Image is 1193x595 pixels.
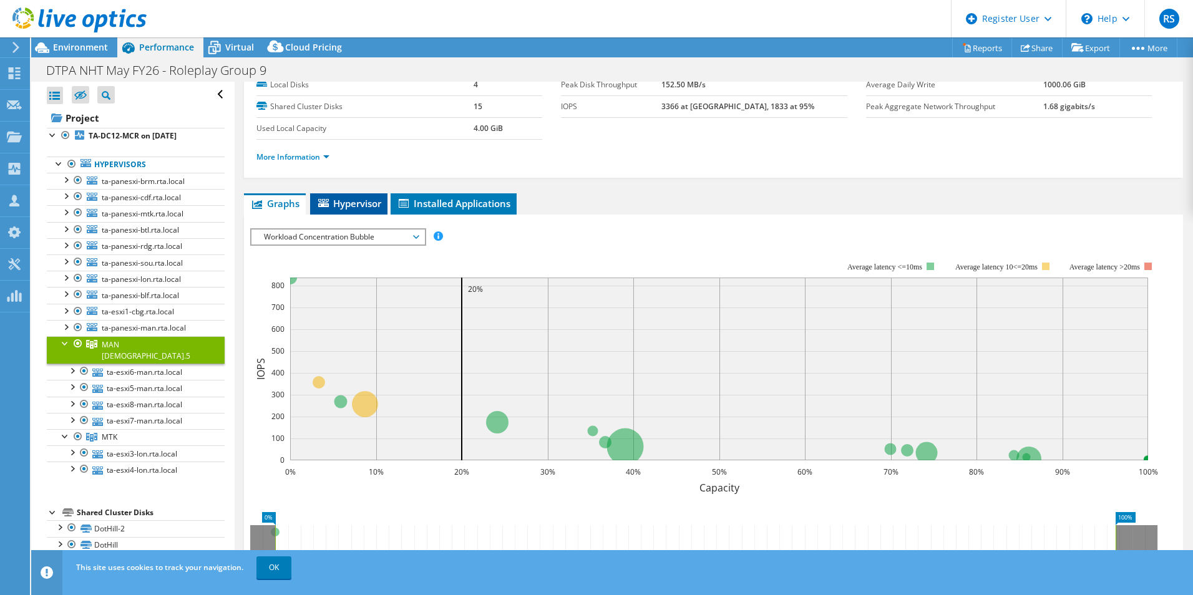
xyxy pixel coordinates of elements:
span: Hypervisor [316,197,381,210]
b: 4 [474,79,478,90]
a: MTK [47,429,225,445]
b: 3366 at [GEOGRAPHIC_DATA], 1833 at 95% [661,101,814,112]
span: ta-panesxi-lon.rta.local [102,274,181,284]
text: 20% [468,284,483,294]
a: Export [1062,38,1120,57]
a: ta-esxi7-man.rta.local [47,413,225,429]
a: ta-esxi1-cbg.rta.local [47,304,225,320]
b: 1.68 gigabits/s [1043,101,1095,112]
span: Cloud Pricing [285,41,342,53]
span: ta-panesxi-btl.rta.local [102,225,179,235]
label: Peak Disk Throughput [561,79,661,91]
span: Virtual [225,41,254,53]
tspan: Average latency 10<=20ms [955,263,1038,271]
span: ta-panesxi-mtk.rta.local [102,208,183,219]
div: Shared Cluster Disks [77,505,225,520]
span: Workload Concentration Bubble [258,230,418,244]
a: DotHill-2 [47,520,225,536]
a: OK [256,556,291,579]
label: Shared Cluster Disks [256,100,474,113]
a: ta-panesxi-rdg.rta.local [47,238,225,254]
text: 0 [280,455,285,465]
span: Installed Applications [397,197,510,210]
tspan: Average latency <=10ms [847,263,922,271]
text: Average latency >20ms [1069,263,1140,271]
text: 500 [271,346,285,356]
a: ta-panesxi-man.rta.local [47,320,225,336]
span: Performance [139,41,194,53]
text: 80% [969,467,984,477]
b: 152.50 MB/s [661,79,706,90]
text: 10% [369,467,384,477]
a: Project [47,108,225,128]
text: 30% [540,467,555,477]
b: 4.00 GiB [474,123,503,133]
text: 20% [454,467,469,477]
svg: \n [1081,13,1093,24]
b: 15 [474,101,482,112]
text: 100 [271,433,285,443]
span: ta-panesxi-rdg.rta.local [102,241,182,251]
a: ta-esxi6-man.rta.local [47,364,225,380]
a: MAN 6.5 [47,336,225,364]
label: Used Local Capacity [256,122,474,135]
a: ta-esxi3-lon.rta.local [47,445,225,462]
span: ta-panesxi-sou.rta.local [102,258,183,268]
label: Local Disks [256,79,474,91]
label: Peak Aggregate Network Throughput [866,100,1043,113]
a: Hypervisors [47,157,225,173]
text: 600 [271,324,285,334]
a: ta-panesxi-sou.rta.local [47,254,225,271]
a: More Information [256,152,329,162]
a: TA-DC12-MCR on [DATE] [47,128,225,144]
a: Reports [952,38,1012,57]
a: ta-panesxi-brm.rta.local [47,173,225,189]
a: ta-esxi5-man.rta.local [47,380,225,396]
span: ta-panesxi-man.rta.local [102,322,186,333]
a: ta-panesxi-mtk.rta.local [47,205,225,221]
a: DotHill [47,537,225,553]
span: ta-panesxi-blf.rta.local [102,290,179,301]
text: 60% [797,467,812,477]
text: IOPS [254,358,268,380]
label: Average Daily Write [866,79,1043,91]
text: 700 [271,302,285,312]
text: 200 [271,411,285,422]
a: ta-panesxi-blf.rta.local [47,287,225,303]
text: 300 [271,389,285,400]
text: 800 [271,280,285,291]
text: 90% [1055,467,1070,477]
b: TA-DC12-MCR on [DATE] [89,130,177,141]
text: 0% [285,467,295,477]
a: ta-panesxi-btl.rta.local [47,222,225,238]
text: 70% [884,467,898,477]
span: ta-panesxi-cdf.rta.local [102,192,181,203]
span: Graphs [250,197,299,210]
a: Share [1011,38,1063,57]
text: 400 [271,367,285,378]
text: 40% [626,467,641,477]
span: ta-panesxi-brm.rta.local [102,176,185,186]
h1: DTPA NHT May FY26 - Roleplay Group 9 [41,64,286,77]
span: RS [1159,9,1179,29]
a: ta-esxi8-man.rta.local [47,397,225,413]
a: ta-panesxi-cdf.rta.local [47,189,225,205]
b: 1000.06 GiB [1043,79,1086,90]
a: More [1119,38,1177,57]
text: 100% [1138,467,1157,477]
a: ta-esxi4-lon.rta.local [47,462,225,478]
span: This site uses cookies to track your navigation. [76,562,243,573]
span: MTK [102,432,117,442]
label: IOPS [561,100,661,113]
text: Capacity [699,481,739,495]
span: MAN [DEMOGRAPHIC_DATA].5 [102,339,190,361]
a: ta-panesxi-lon.rta.local [47,271,225,287]
text: 50% [712,467,727,477]
span: Environment [53,41,108,53]
span: ta-esxi1-cbg.rta.local [102,306,174,317]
